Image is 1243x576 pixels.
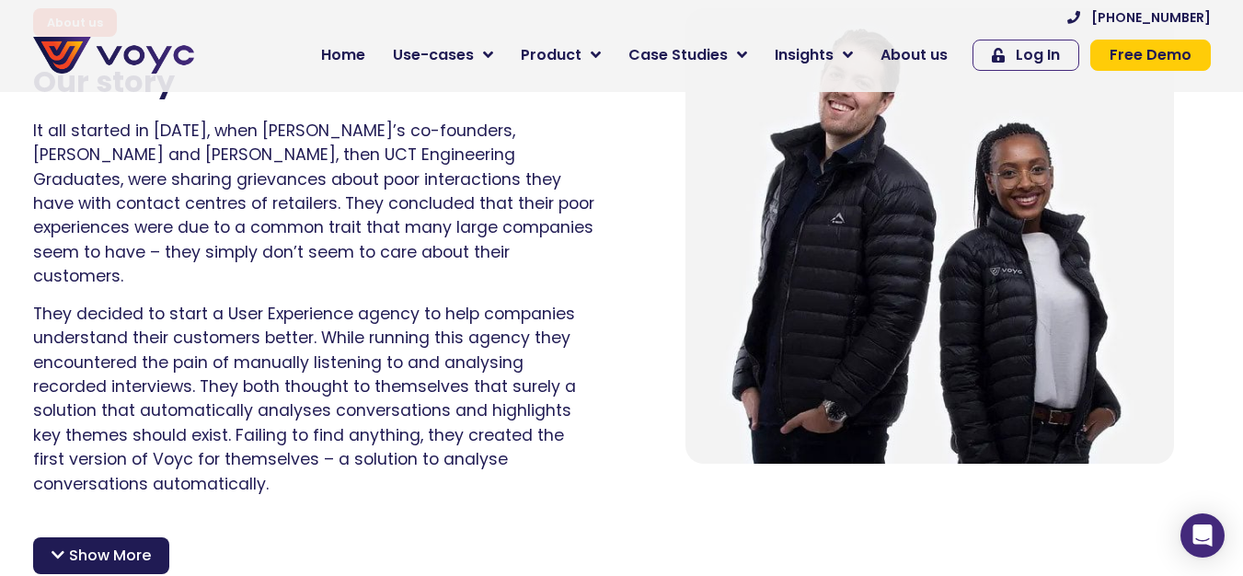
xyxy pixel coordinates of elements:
span: Product [521,44,581,66]
span: [PHONE_NUMBER] [1091,11,1211,24]
img: About us [685,8,1174,463]
div: Open Intercom Messenger [1180,513,1225,558]
a: Insights [761,37,867,74]
span: Use-cases [393,44,474,66]
div: Show More [33,537,169,574]
a: Home [307,37,379,74]
span: Insights [775,44,834,66]
span: Free Demo [1110,48,1191,63]
span: Home [321,44,365,66]
a: [PHONE_NUMBER] [1067,11,1211,24]
h2: Our story [33,64,594,99]
span: About us [880,44,948,66]
a: Use-cases [379,37,507,74]
a: Case Studies [615,37,761,74]
p: They decided to start a User Experience agency to help companies understand their customers bette... [33,302,594,496]
a: About us [867,37,961,74]
p: It all started in [DATE], when [PERSON_NAME]’s co-founders, [PERSON_NAME] and [PERSON_NAME], then... [33,119,594,289]
span: Case Studies [628,44,728,66]
span: Show More [69,545,151,567]
img: voyc-full-logo [33,37,194,74]
a: Log In [973,40,1079,71]
span: Log In [1016,48,1060,63]
a: Free Demo [1090,40,1211,71]
a: Product [507,37,615,74]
